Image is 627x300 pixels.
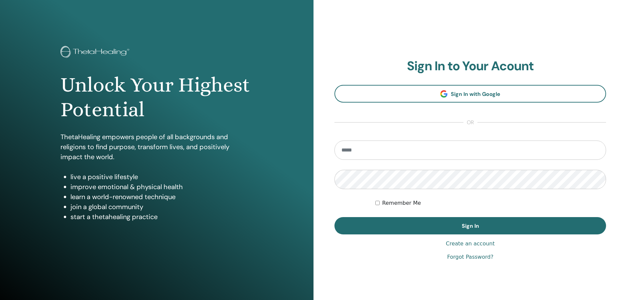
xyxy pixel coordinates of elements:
a: Forgot Password? [447,253,493,261]
span: Sign In with Google [451,91,500,98]
button: Sign In [334,217,606,234]
span: or [463,119,477,127]
a: Sign In with Google [334,85,606,103]
li: learn a world-renowned technique [70,192,253,202]
a: Create an account [446,240,495,248]
li: live a positive lifestyle [70,172,253,182]
p: ThetaHealing empowers people of all backgrounds and religions to find purpose, transform lives, a... [61,132,253,162]
h1: Unlock Your Highest Potential [61,73,253,122]
label: Remember Me [382,199,421,207]
h2: Sign In to Your Acount [334,59,606,74]
span: Sign In [462,222,479,229]
li: start a thetahealing practice [70,212,253,222]
div: Keep me authenticated indefinitely or until I manually logout [375,199,606,207]
li: join a global community [70,202,253,212]
li: improve emotional & physical health [70,182,253,192]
